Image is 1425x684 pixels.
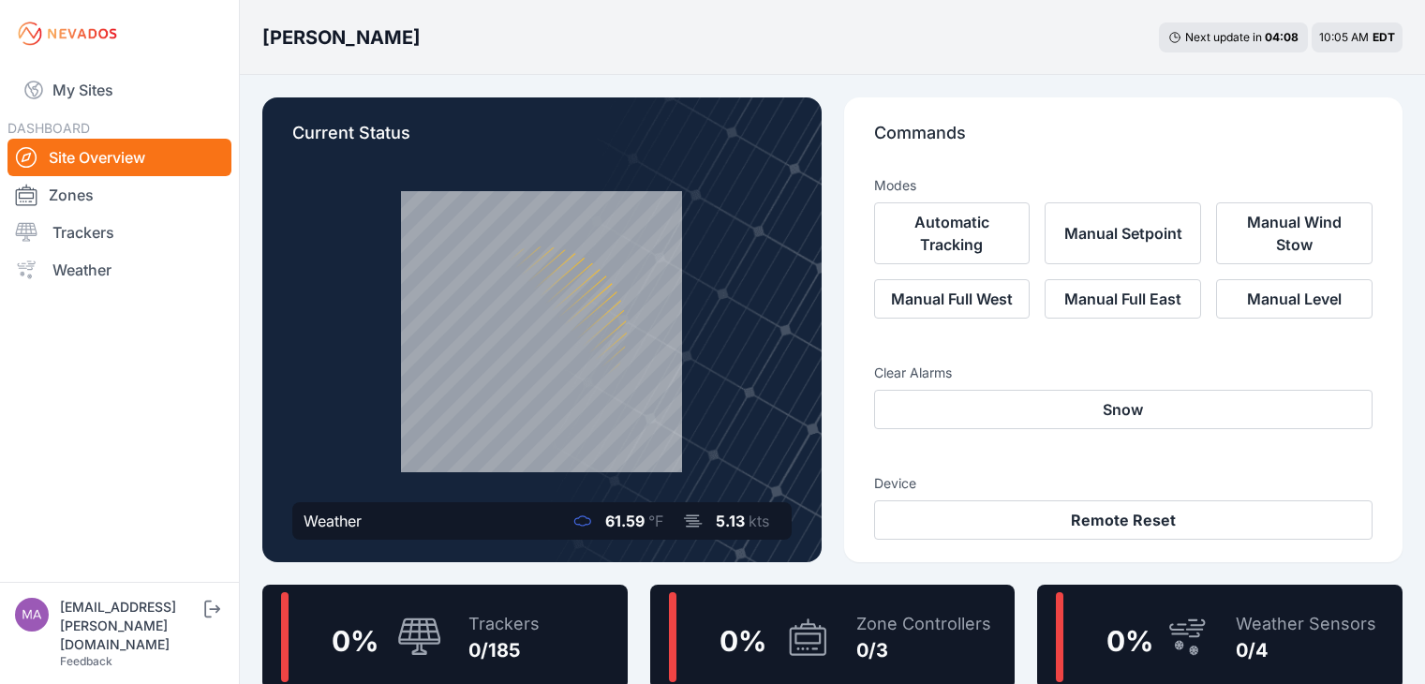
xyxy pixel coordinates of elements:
span: 0 % [720,624,766,658]
div: 0/3 [856,637,991,663]
div: [EMAIL_ADDRESS][PERSON_NAME][DOMAIN_NAME] [60,598,200,654]
img: matt.hauck@greensparksolar.com [15,598,49,632]
button: Manual Full West [874,279,1031,319]
span: 0 % [1106,624,1153,658]
a: My Sites [7,67,231,112]
p: Commands [874,120,1373,161]
img: Nevados [15,19,120,49]
a: Site Overview [7,139,231,176]
span: Next update in [1185,30,1262,44]
span: 10:05 AM [1319,30,1369,44]
div: 04 : 08 [1265,30,1299,45]
span: EDT [1373,30,1395,44]
span: 0 % [332,624,379,658]
span: 5.13 [716,512,745,530]
div: Zone Controllers [856,611,991,637]
span: kts [749,512,769,530]
button: Manual Full East [1045,279,1201,319]
h3: Modes [874,176,916,195]
button: Manual Setpoint [1045,202,1201,264]
span: °F [648,512,663,530]
p: Current Status [292,120,792,161]
button: Automatic Tracking [874,202,1031,264]
a: Trackers [7,214,231,251]
span: DASHBOARD [7,120,90,136]
nav: Breadcrumb [262,13,421,62]
div: Trackers [468,611,540,637]
span: 61.59 [605,512,645,530]
h3: Clear Alarms [874,364,1373,382]
div: 0/4 [1236,637,1376,663]
button: Remote Reset [874,500,1373,540]
div: Weather [304,510,362,532]
h3: Device [874,474,1373,493]
a: Zones [7,176,231,214]
button: Manual Wind Stow [1216,202,1373,264]
button: Manual Level [1216,279,1373,319]
h3: [PERSON_NAME] [262,24,421,51]
div: Weather Sensors [1236,611,1376,637]
a: Weather [7,251,231,289]
button: Snow [874,390,1373,429]
div: 0/185 [468,637,540,663]
a: Feedback [60,654,112,668]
